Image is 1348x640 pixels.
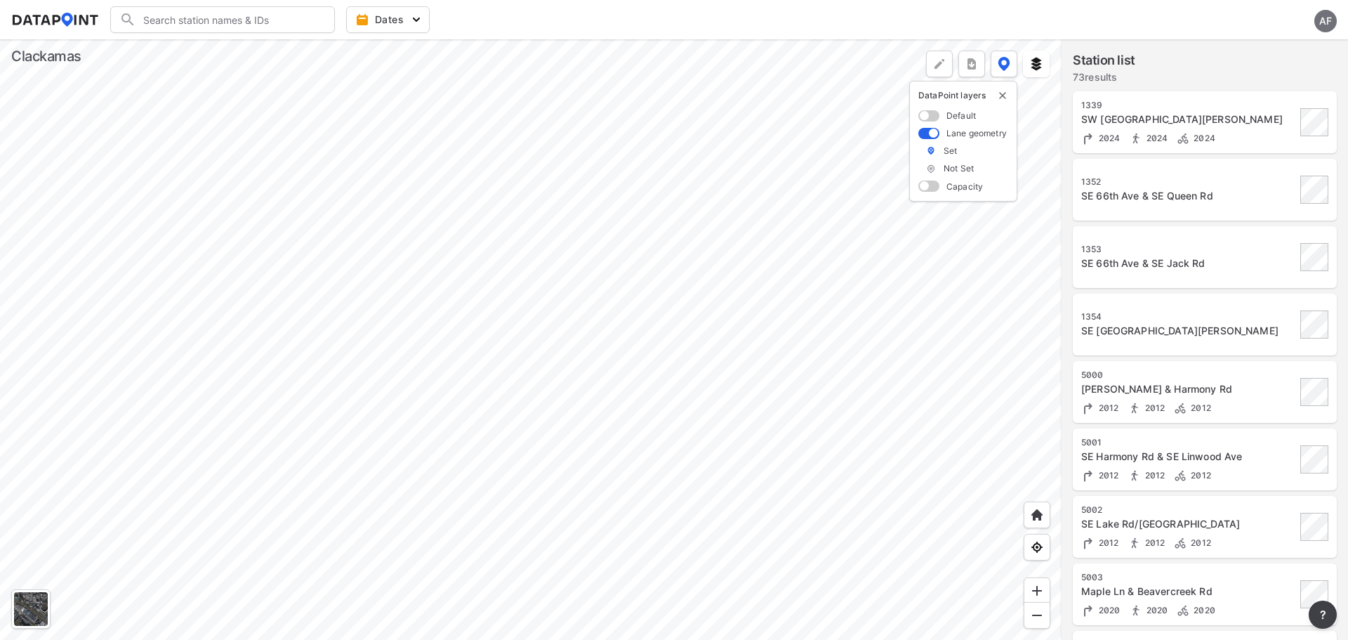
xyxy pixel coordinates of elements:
[1187,470,1211,481] span: 2012
[1024,577,1050,604] div: Zoom in
[346,6,430,33] button: Dates
[1129,131,1143,145] img: Pedestrian count
[1176,131,1190,145] img: Bicycle count
[1029,57,1043,71] img: layers.ee07997e.svg
[926,51,953,77] div: Polygon tool
[1081,131,1095,145] img: Turning count
[1187,403,1211,413] span: 2012
[1024,602,1050,629] div: Zoom out
[991,51,1017,77] button: DataPoint layers
[918,90,1008,101] p: DataPoint layers
[1073,70,1135,84] label: 73 results
[1176,603,1190,618] img: Bicycle count
[11,13,99,27] img: dataPointLogo.9353c09d.svg
[358,13,421,27] span: Dates
[1081,572,1296,583] div: 5003
[1173,401,1187,415] img: Bicycle count
[1129,603,1143,618] img: Pedestrian count
[1173,536,1187,550] img: Bicycle count
[1081,437,1296,448] div: 5001
[1081,189,1296,203] div: SE 66th Ave & SE Queen Rd
[1081,536,1095,550] img: Turning count
[1095,605,1121,615] span: 2020
[1142,470,1165,481] span: 2012
[1128,469,1142,483] img: Pedestrian count
[1024,502,1050,528] div: Home
[944,162,974,174] label: Not Set
[944,145,957,157] label: Set
[1190,133,1215,143] span: 2024
[1081,256,1296,270] div: SE 66th Ave & SE Jack Rd
[1030,508,1044,522] img: +XpAUvaXAN7GudzAAAAAElFTkSuQmCC
[1081,311,1296,322] div: 1354
[926,145,936,157] img: map_pin_int.54838e6b.svg
[1081,382,1296,396] div: Fuller Rd & Harmony Rd
[1081,112,1296,126] div: SW 65th Ave & SW Stafford Rd
[1081,401,1095,415] img: Turning count
[965,57,979,71] img: xqJnZQTG2JQi0x5lvmkeSNbbgIiQD62bqHG8IfrOzanD0FsRdYrij6fAAAAAElFTkSuQmCC
[1173,469,1187,483] img: Bicycle count
[1081,450,1296,464] div: SE Harmony Rd & SE Linwood Ave
[1095,470,1119,481] span: 2012
[946,181,983,192] label: Capacity
[958,51,985,77] button: more
[11,589,51,629] div: Toggle basemap
[932,57,946,71] img: +Dz8AAAAASUVORK5CYII=
[1095,537,1119,548] span: 2012
[1081,585,1296,599] div: Maple Ln & Beavercreek Rd
[1128,536,1142,550] img: Pedestrian count
[1030,608,1044,622] img: MAAAAAElFTkSuQmCC
[11,46,81,66] div: Clackamas
[1187,537,1211,548] span: 2012
[998,57,1010,71] img: data-point-layers.37681fc9.svg
[1128,401,1142,415] img: Pedestrian count
[1073,51,1135,70] label: Station list
[1081,176,1296,188] div: 1352
[997,90,1008,101] button: delete
[1142,537,1165,548] span: 2012
[1317,606,1328,623] span: ?
[136,8,326,31] input: Search
[1309,601,1337,629] button: more
[1190,605,1215,615] span: 2020
[1081,324,1296,338] div: SE 66th Ave & SE Monroe St
[1081,603,1095,618] img: Turning count
[355,13,369,27] img: calendar-gold.39a51dde.svg
[1023,51,1050,77] button: External layers
[409,13,423,27] img: 5YPKRKmlfpI5mqlR8AD95paCi+0kK1fRFDJSaMmawlwaeJcJwk9O2fotCW5ve9gAAAAASUVORK5CYII=
[1143,605,1168,615] span: 2020
[1081,504,1296,516] div: 5002
[1024,534,1050,561] div: View my location
[1081,517,1296,531] div: SE Lake Rd/SE International Way & SE Harmony Rd
[1142,403,1165,413] span: 2012
[1095,403,1119,413] span: 2012
[1030,540,1044,554] img: zeq5HYn9AnE9l6UmnFLPAAAAAElFTkSuQmCC
[946,110,976,122] label: Default
[1030,584,1044,598] img: ZvzfEJKXnyWIrJytrsY285QMwk63cM6Drc+sIAAAAASUVORK5CYII=
[946,127,1007,139] label: Lane geometry
[1081,469,1095,483] img: Turning count
[1095,133,1121,143] span: 2024
[1143,133,1168,143] span: 2024
[1081,244,1296,255] div: 1353
[1314,10,1337,32] div: AF
[926,163,936,175] img: not_set.07d1b9ed.svg
[1081,370,1296,381] div: 5000
[1081,100,1296,111] div: 1339
[997,90,1008,101] img: close-external-leyer.3061a1c7.svg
